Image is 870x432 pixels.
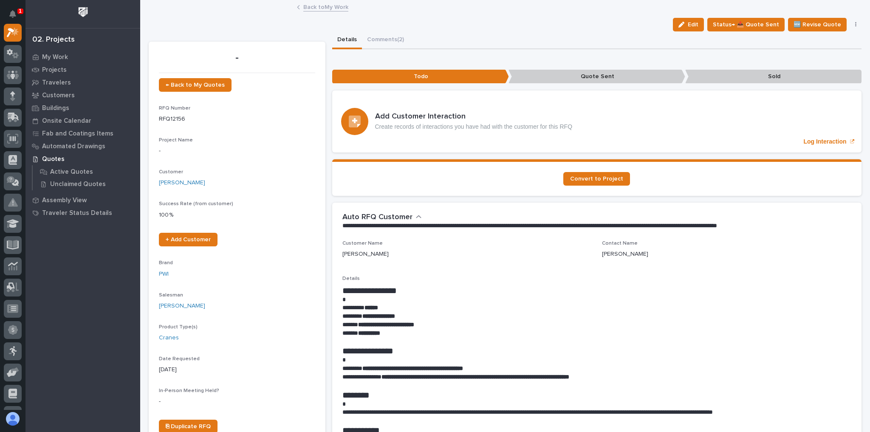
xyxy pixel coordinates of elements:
[42,155,65,163] p: Quotes
[159,115,315,124] p: RFQ12156
[4,410,22,428] button: users-avatar
[25,63,140,76] a: Projects
[42,66,67,74] p: Projects
[803,138,846,145] p: Log Interaction
[42,143,105,150] p: Automated Drawings
[342,276,360,281] span: Details
[42,197,87,204] p: Assembly View
[159,211,315,220] p: 100 %
[33,166,140,178] a: Active Quotes
[159,106,190,111] span: RFQ Number
[159,270,169,279] a: PWI
[159,333,179,342] a: Cranes
[303,2,348,11] a: Back toMy Work
[159,52,315,64] p: -
[11,10,22,24] div: Notifications1
[602,250,648,259] p: [PERSON_NAME]
[159,325,198,330] span: Product Type(s)
[159,397,315,406] p: -
[570,176,623,182] span: Convert to Project
[159,356,200,361] span: Date Requested
[159,302,205,311] a: [PERSON_NAME]
[707,18,785,31] button: Status→ 📤 Quote Sent
[42,92,75,99] p: Customers
[602,241,638,246] span: Contact Name
[159,201,233,206] span: Success Rate (from customer)
[159,78,232,92] a: ← Back to My Quotes
[159,365,315,374] p: [DATE]
[563,172,630,186] a: Convert to Project
[25,206,140,219] a: Traveler Status Details
[342,213,422,222] button: Auto RFQ Customer
[75,4,91,20] img: Workspace Logo
[4,5,22,23] button: Notifications
[33,178,140,190] a: Unclaimed Quotes
[25,102,140,114] a: Buildings
[159,388,219,393] span: In-Person Meeting Held?
[673,18,704,31] button: Edit
[788,18,847,31] button: 🆕 Revise Quote
[332,70,509,84] p: Todo
[42,104,69,112] p: Buildings
[42,79,71,87] p: Travelers
[159,233,217,246] a: + Add Customer
[42,54,68,61] p: My Work
[166,82,225,88] span: ← Back to My Quotes
[332,31,362,49] button: Details
[375,123,573,130] p: Create records of interactions you have had with the customer for this RFQ
[25,114,140,127] a: Onsite Calendar
[342,250,389,259] p: [PERSON_NAME]
[362,31,409,49] button: Comments (2)
[342,241,383,246] span: Customer Name
[159,138,193,143] span: Project Name
[25,152,140,165] a: Quotes
[166,237,211,243] span: + Add Customer
[166,424,211,429] span: ⎘ Duplicate RFQ
[50,168,93,176] p: Active Quotes
[25,194,140,206] a: Assembly View
[375,112,573,121] h3: Add Customer Interaction
[25,76,140,89] a: Travelers
[25,51,140,63] a: My Work
[50,181,106,188] p: Unclaimed Quotes
[25,140,140,152] a: Automated Drawings
[159,178,205,187] a: [PERSON_NAME]
[685,70,862,84] p: Sold
[159,147,315,155] p: -
[794,20,841,30] span: 🆕 Revise Quote
[159,260,173,265] span: Brand
[332,90,862,152] a: Log Interaction
[42,130,113,138] p: Fab and Coatings Items
[25,89,140,102] a: Customers
[713,20,779,30] span: Status→ 📤 Quote Sent
[42,209,112,217] p: Traveler Status Details
[688,21,698,28] span: Edit
[508,70,685,84] p: Quote Sent
[19,8,22,14] p: 1
[159,293,183,298] span: Salesman
[42,117,91,125] p: Onsite Calendar
[25,127,140,140] a: Fab and Coatings Items
[342,213,412,222] h2: Auto RFQ Customer
[159,169,183,175] span: Customer
[32,35,75,45] div: 02. Projects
